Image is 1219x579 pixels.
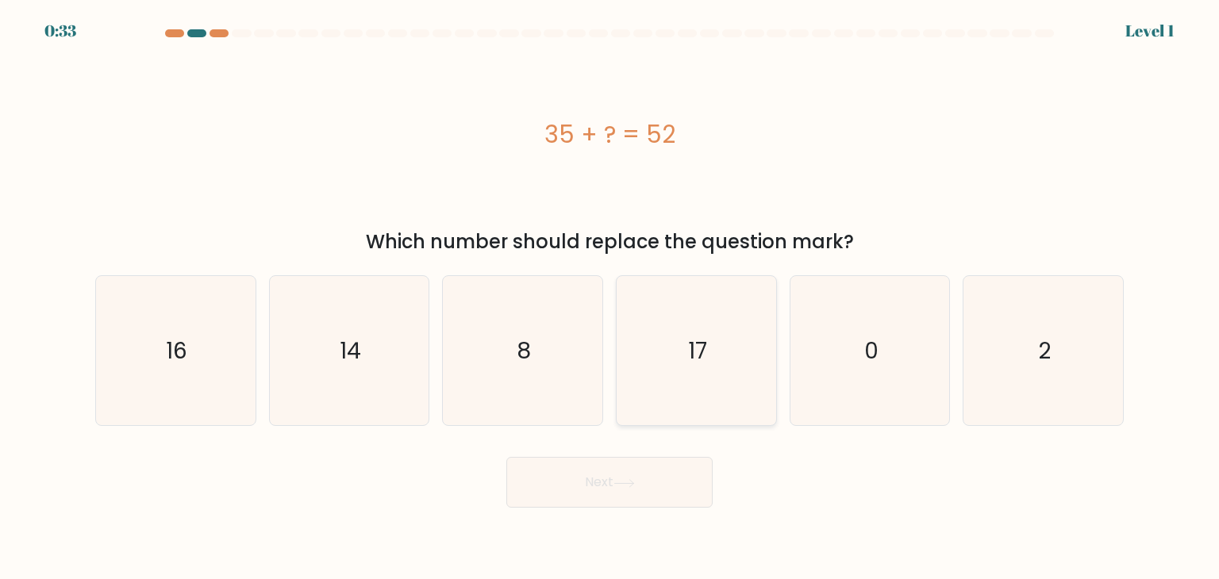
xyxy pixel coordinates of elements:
[517,335,532,366] text: 8
[506,457,713,508] button: Next
[1038,335,1051,366] text: 2
[688,335,707,366] text: 17
[95,117,1124,152] div: 35 + ? = 52
[864,335,879,366] text: 0
[44,19,76,43] div: 0:33
[1125,19,1175,43] div: Level 1
[340,335,361,366] text: 14
[105,228,1114,256] div: Which number should replace the question mark?
[167,335,188,366] text: 16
